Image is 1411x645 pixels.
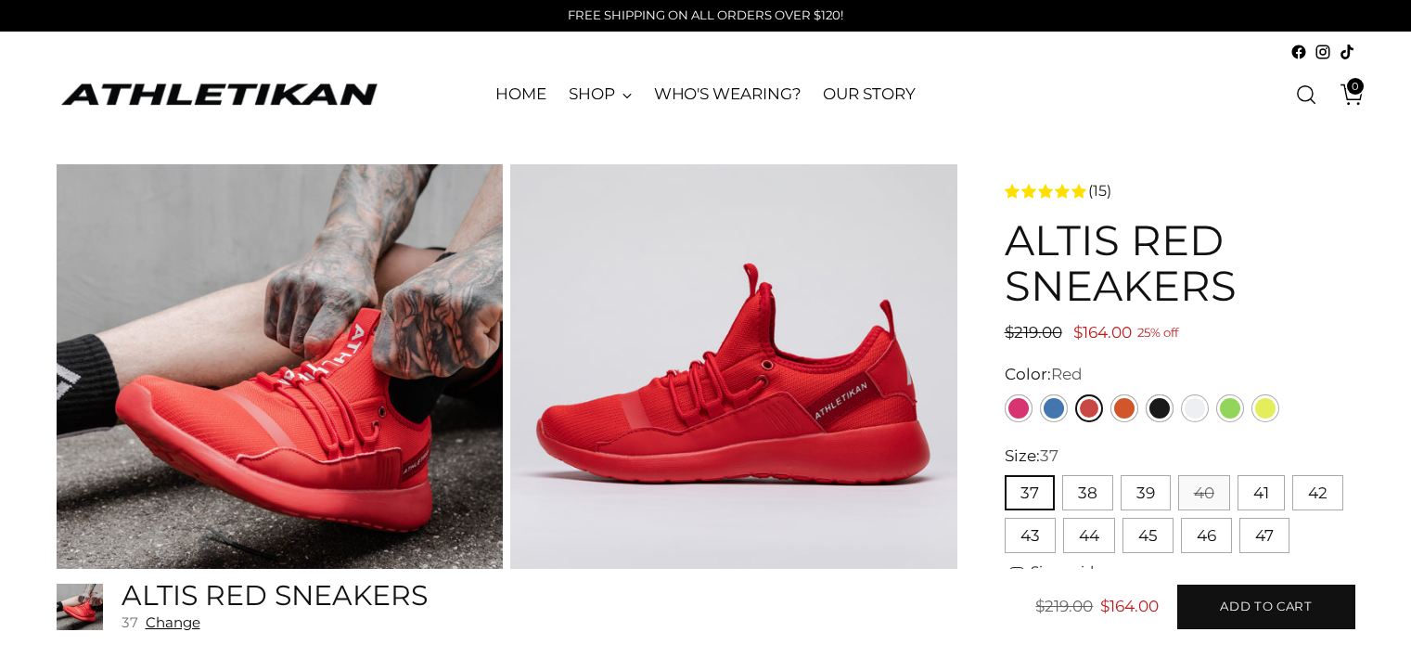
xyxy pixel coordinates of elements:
[1075,394,1103,422] a: Red
[654,74,802,115] a: WHO'S WEARING?
[1040,446,1058,465] span: 37
[1005,475,1055,510] button: 37
[1005,217,1355,309] h1: ALTIS Red Sneakers
[1005,561,1102,584] a: Size guide
[1005,394,1033,422] a: Pink
[823,74,915,115] a: OUR STORY
[1040,394,1068,422] a: Blue
[1347,78,1364,95] span: 0
[1137,321,1178,344] span: 25% off
[1239,518,1289,553] button: 47
[1251,394,1279,422] a: Yellow
[1100,597,1159,615] span: $164.00
[1005,363,1083,387] label: Color:
[1110,394,1138,422] a: Orange
[1238,475,1285,510] button: 41
[568,6,843,25] p: FREE SHIPPING ON ALL ORDERS OVER $120!
[1005,445,1058,469] label: Size:
[146,613,200,631] button: Change
[1005,323,1062,342] span: $219.00
[1181,394,1209,422] a: White
[1178,475,1230,510] button: 40
[122,613,138,631] span: 37
[1122,518,1174,553] button: 45
[1177,585,1354,629] button: Add to cart
[1327,76,1364,113] a: Open cart modal
[1088,180,1111,202] span: (15)
[1288,76,1325,113] a: Open search modal
[495,74,546,115] a: HOME
[1063,518,1115,553] button: 44
[57,80,381,109] a: ATHLETIKAN
[569,74,632,115] a: SHOP
[1005,518,1056,553] button: 43
[1292,475,1343,510] button: 42
[510,164,957,612] img: red sneakers close up shot with logo
[1035,597,1093,615] span: $219.00
[1181,518,1232,553] button: 46
[1121,475,1171,510] button: 39
[1062,475,1113,510] button: 38
[1051,365,1083,383] span: Red
[1073,323,1132,342] span: $164.00
[1220,598,1312,615] span: Add to cart
[1146,394,1174,422] a: Black
[57,584,103,630] img: ALTIS Red Sneakers
[1005,179,1355,202] a: 4.7 rating (15 votes)
[122,580,428,611] h5: ALTIS Red Sneakers
[57,164,504,612] img: ALTIS Red Sneakers
[1216,394,1244,422] a: Green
